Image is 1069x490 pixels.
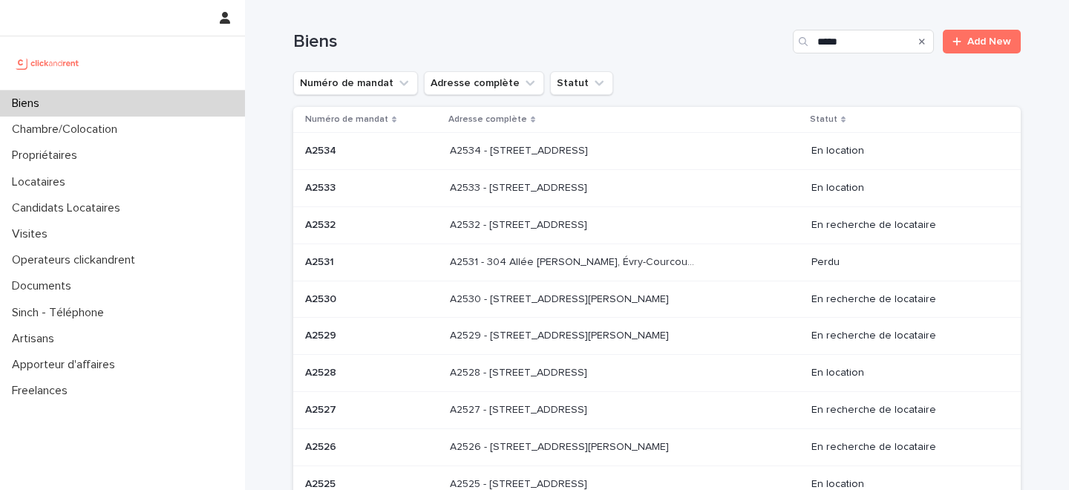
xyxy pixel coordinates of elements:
[943,30,1021,53] a: Add New
[293,133,1021,170] tr: A2534A2534 A2534 - [STREET_ADDRESS]A2534 - [STREET_ADDRESS] En location
[293,318,1021,355] tr: A2529A2529 A2529 - [STREET_ADDRESS][PERSON_NAME]A2529 - [STREET_ADDRESS][PERSON_NAME] En recherch...
[450,327,672,342] p: A2529 - 14 rue Honoré de Balzac, Garges-lès-Gonesse 95140
[810,111,837,128] p: Statut
[293,355,1021,392] tr: A2528A2528 A2528 - [STREET_ADDRESS]A2528 - [STREET_ADDRESS] En location
[293,244,1021,281] tr: A2531A2531 A2531 - 304 Allée [PERSON_NAME], Évry-Courcouronnes 91000A2531 - 304 Allée [PERSON_NAM...
[305,142,339,157] p: A2534
[293,31,787,53] h1: Biens
[811,182,997,195] p: En location
[811,145,997,157] p: En location
[293,206,1021,244] tr: A2532A2532 A2532 - [STREET_ADDRESS]A2532 - [STREET_ADDRESS] En recherche de locataire
[811,256,997,269] p: Perdu
[450,401,590,416] p: A2527 - [STREET_ADDRESS]
[305,438,339,454] p: A2526
[811,330,997,342] p: En recherche de locataire
[293,170,1021,207] tr: A2533A2533 A2533 - [STREET_ADDRESS]A2533 - [STREET_ADDRESS] En location
[811,367,997,379] p: En location
[6,358,127,372] p: Apporteur d'affaires
[293,71,418,95] button: Numéro de mandat
[967,36,1011,47] span: Add New
[6,253,147,267] p: Operateurs clickandrent
[305,327,339,342] p: A2529
[12,48,84,78] img: UCB0brd3T0yccxBKYDjQ
[6,97,51,111] p: Biens
[550,71,613,95] button: Statut
[811,293,997,306] p: En recherche de locataire
[6,148,89,163] p: Propriétaires
[450,438,672,454] p: A2526 - [STREET_ADDRESS][PERSON_NAME]
[811,441,997,454] p: En recherche de locataire
[305,290,339,306] p: A2530
[6,279,83,293] p: Documents
[305,216,339,232] p: A2532
[450,364,590,379] p: A2528 - [STREET_ADDRESS]
[424,71,544,95] button: Adresse complète
[450,179,590,195] p: A2533 - [STREET_ADDRESS]
[448,111,527,128] p: Adresse complète
[450,142,591,157] p: A2534 - 134 Cours Aquitaine, Boulogne-Billancourt 92100
[6,175,77,189] p: Locataires
[450,253,700,269] p: A2531 - 304 Allée Pablo Neruda, Évry-Courcouronnes 91000
[305,364,339,379] p: A2528
[6,306,116,320] p: Sinch - Téléphone
[450,216,590,232] p: A2532 - [STREET_ADDRESS]
[305,111,388,128] p: Numéro de mandat
[293,281,1021,318] tr: A2530A2530 A2530 - [STREET_ADDRESS][PERSON_NAME]A2530 - [STREET_ADDRESS][PERSON_NAME] En recherch...
[6,332,66,346] p: Artisans
[450,290,672,306] p: A2530 - [STREET_ADDRESS][PERSON_NAME]
[305,253,337,269] p: A2531
[305,401,339,416] p: A2527
[293,428,1021,465] tr: A2526A2526 A2526 - [STREET_ADDRESS][PERSON_NAME]A2526 - [STREET_ADDRESS][PERSON_NAME] En recherch...
[293,391,1021,428] tr: A2527A2527 A2527 - [STREET_ADDRESS]A2527 - [STREET_ADDRESS] En recherche de locataire
[811,219,997,232] p: En recherche de locataire
[811,404,997,416] p: En recherche de locataire
[6,201,132,215] p: Candidats Locataires
[793,30,934,53] input: Search
[305,179,339,195] p: A2533
[6,384,79,398] p: Freelances
[6,227,59,241] p: Visites
[6,122,129,137] p: Chambre/Colocation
